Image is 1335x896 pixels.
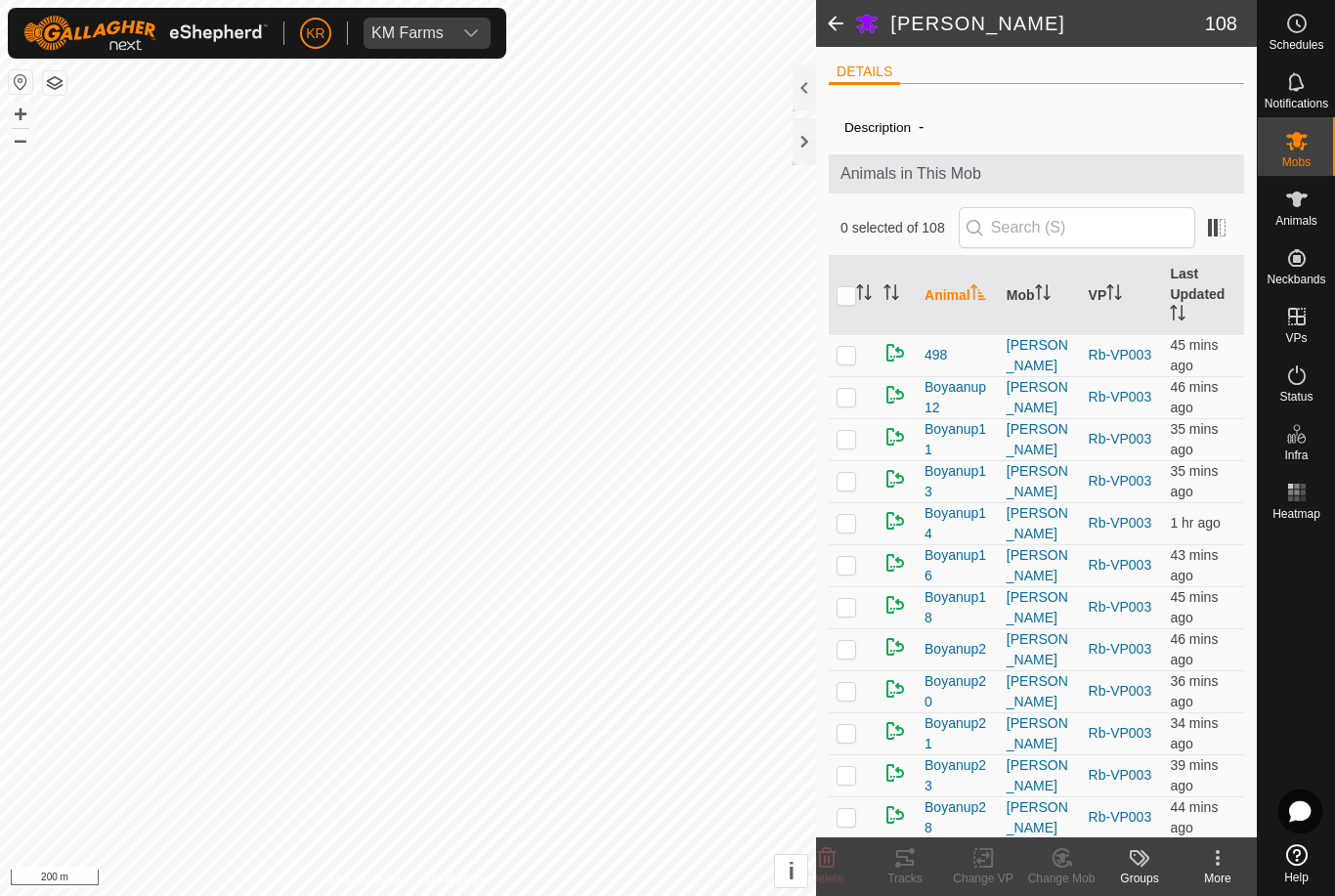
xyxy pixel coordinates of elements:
[23,16,268,51] img: Gallagher Logo
[1089,557,1152,573] a: Rb-VP003
[1275,215,1317,227] span: Animals
[331,871,405,888] a: Privacy Policy
[1258,836,1335,891] a: Help
[1089,809,1152,825] a: Rb-VP003
[9,103,32,126] button: +
[925,587,991,628] span: Boyanup18
[856,287,872,303] p-sorticon: Activate to sort
[1089,473,1152,489] a: Rb-VP003
[1284,872,1309,883] span: Help
[829,62,900,85] li: DETAILS
[883,635,907,659] img: returning on
[1007,671,1073,712] div: [PERSON_NAME]
[890,12,1204,35] h2: [PERSON_NAME]
[1100,870,1179,887] div: Groups
[1170,673,1218,709] span: 20 Aug 2025 at 7:33 am
[1179,870,1257,887] div: More
[1170,337,1218,373] span: 20 Aug 2025 at 7:24 am
[925,671,991,712] span: Boyanup20
[999,256,1081,335] th: Mob
[810,872,844,885] span: Delete
[1007,503,1073,544] div: [PERSON_NAME]
[1162,256,1244,335] th: Last Updated
[1106,287,1122,303] p-sorticon: Activate to sort
[925,461,991,502] span: Boyanup13
[371,25,444,41] div: KM Farms
[1089,347,1152,363] a: Rb-VP003
[1007,545,1073,586] div: [PERSON_NAME]
[959,207,1195,248] input: Search (S)
[427,871,485,888] a: Contact Us
[364,18,452,49] span: KM Farms
[1022,870,1100,887] div: Change Mob
[1170,463,1218,499] span: 20 Aug 2025 at 7:34 am
[883,551,907,575] img: returning on
[1007,419,1073,460] div: [PERSON_NAME]
[1170,631,1218,667] span: 20 Aug 2025 at 7:23 am
[1007,713,1073,754] div: [PERSON_NAME]
[306,23,324,44] span: KR
[911,110,931,143] span: -
[1285,332,1307,344] span: VPs
[883,509,907,533] img: returning on
[840,162,1232,186] span: Animals in This Mob
[883,425,907,448] img: returning on
[844,120,911,135] label: Description
[1089,641,1152,657] a: Rb-VP003
[452,18,491,49] div: dropdown trigger
[883,287,899,303] p-sorticon: Activate to sort
[9,128,32,151] button: –
[1089,599,1152,615] a: Rb-VP003
[1205,9,1237,38] span: 108
[883,593,907,617] img: returning on
[883,677,907,701] img: returning on
[883,719,907,743] img: returning on
[1035,287,1051,303] p-sorticon: Activate to sort
[9,70,32,94] button: Reset Map
[1007,587,1073,628] div: [PERSON_NAME]
[944,870,1022,887] div: Change VP
[1170,421,1218,457] span: 20 Aug 2025 at 7:34 am
[1269,39,1323,51] span: Schedules
[43,71,66,95] button: Map Layers
[925,377,991,418] span: Boyaanup12
[970,287,986,303] p-sorticon: Activate to sort
[1007,629,1073,670] div: [PERSON_NAME]
[1170,757,1218,793] span: 20 Aug 2025 at 7:30 am
[1007,377,1073,418] div: [PERSON_NAME]
[1170,799,1218,835] span: 20 Aug 2025 at 7:25 am
[1081,256,1163,335] th: VP
[775,855,807,887] button: i
[1089,431,1152,447] a: Rb-VP003
[1089,725,1152,741] a: Rb-VP003
[788,858,795,884] span: i
[1007,335,1073,376] div: [PERSON_NAME]
[917,256,999,335] th: Animal
[1170,715,1218,751] span: 20 Aug 2025 at 7:35 am
[1279,391,1313,403] span: Status
[1170,379,1218,415] span: 20 Aug 2025 at 7:24 am
[1089,389,1152,405] a: Rb-VP003
[1265,98,1328,109] span: Notifications
[1089,683,1152,699] a: Rb-VP003
[1170,515,1220,531] span: 20 Aug 2025 at 7:05 am
[883,761,907,785] img: returning on
[925,797,991,838] span: Boyanup28
[925,755,991,796] span: Boyanup23
[1007,461,1073,502] div: [PERSON_NAME]
[1282,156,1311,168] span: Mobs
[883,803,907,827] img: returning on
[925,345,947,365] span: 498
[1170,308,1185,323] p-sorticon: Activate to sort
[1007,797,1073,838] div: [PERSON_NAME]
[925,503,991,544] span: Boyanup14
[866,870,944,887] div: Tracks
[925,545,991,586] span: Boyanup16
[1170,547,1218,583] span: 20 Aug 2025 at 7:26 am
[925,713,991,754] span: Boyanup21
[1272,508,1320,520] span: Heatmap
[1007,755,1073,796] div: [PERSON_NAME]
[1089,767,1152,783] a: Rb-VP003
[883,341,907,364] img: returning on
[883,467,907,491] img: returning on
